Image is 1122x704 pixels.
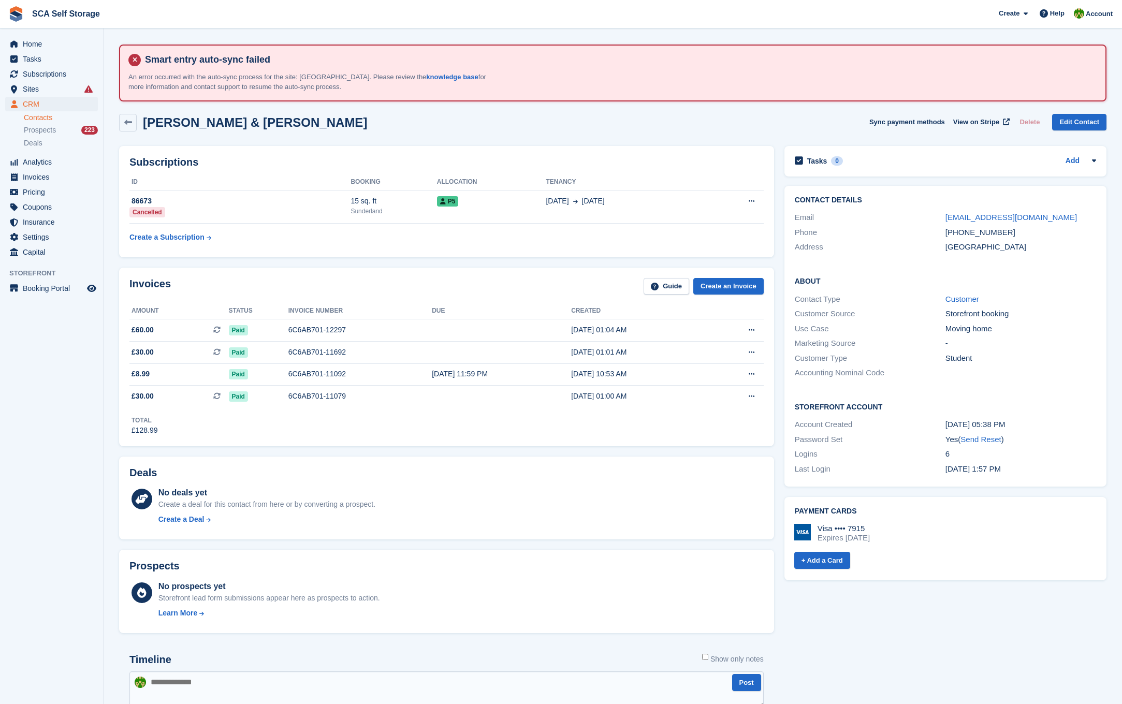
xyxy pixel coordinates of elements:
a: Customer [945,295,979,303]
div: Address [795,241,945,253]
div: [PHONE_NUMBER] [945,227,1096,239]
div: 0 [831,156,843,166]
span: £30.00 [132,347,154,358]
div: 15 sq. ft [351,196,436,207]
div: 223 [81,126,98,135]
h2: Subscriptions [129,156,764,168]
p: An error occurred with the auto-sync process for the site: [GEOGRAPHIC_DATA]. Please review the f... [128,72,491,92]
span: Booking Portal [23,281,85,296]
h2: [PERSON_NAME] & [PERSON_NAME] [143,115,367,129]
div: [DATE] 05:38 PM [945,419,1096,431]
img: Sam Chapman [135,677,146,688]
div: [DATE] 01:00 AM [571,391,709,402]
h4: Smart entry auto-sync failed [141,54,1097,66]
span: Tasks [23,52,85,66]
span: Settings [23,230,85,244]
span: Invoices [23,170,85,184]
span: £60.00 [132,325,154,335]
span: Home [23,37,85,51]
img: stora-icon-8386f47178a22dfd0bd8f6a31ec36ba5ce8667c1dd55bd0f319d3a0aa187defe.svg [8,6,24,22]
a: Contacts [24,113,98,123]
div: Account Created [795,419,945,431]
h2: Tasks [807,156,827,166]
div: Sunderland [351,207,436,216]
div: [DATE] 10:53 AM [571,369,709,379]
th: Due [432,303,571,319]
a: Add [1066,155,1080,167]
div: Last Login [795,463,945,475]
a: menu [5,67,98,81]
div: Storefront lead form submissions appear here as prospects to action. [158,593,380,604]
span: Paid [229,347,248,358]
button: Sync payment methods [869,114,945,131]
div: Expires [DATE] [818,533,870,542]
div: Logins [795,448,945,460]
a: SCA Self Storage [28,5,104,22]
span: £30.00 [132,391,154,402]
div: No deals yet [158,487,375,499]
h2: Invoices [129,278,171,295]
h2: Contact Details [795,196,1096,204]
a: menu [5,82,98,96]
a: Create a Deal [158,514,375,525]
th: Created [571,303,709,319]
h2: Deals [129,467,157,479]
h2: Timeline [129,654,171,666]
div: Customer Source [795,308,945,320]
a: menu [5,281,98,296]
input: Show only notes [702,654,708,660]
a: Prospects 223 [24,125,98,136]
a: menu [5,245,98,259]
a: Learn More [158,608,380,619]
span: Coupons [23,200,85,214]
div: Email [795,212,945,224]
span: Capital [23,245,85,259]
span: Prospects [24,125,56,135]
span: Account [1086,9,1113,19]
div: 6C6AB701-11692 [288,347,432,358]
a: [EMAIL_ADDRESS][DOMAIN_NAME] [945,213,1077,222]
span: ( ) [958,435,1003,444]
div: Student [945,353,1096,364]
div: - [945,338,1096,349]
span: Create [999,8,1019,19]
div: Customer Type [795,353,945,364]
div: Yes [945,434,1096,446]
a: menu [5,37,98,51]
a: Guide [644,278,689,295]
a: menu [5,215,98,229]
div: [DATE] 01:04 AM [571,325,709,335]
a: Deals [24,138,98,149]
span: View on Stripe [953,117,999,127]
div: Total [132,416,158,425]
th: Invoice number [288,303,432,319]
th: Status [229,303,288,319]
a: knowledge base [426,73,478,81]
span: Storefront [9,268,103,278]
time: 2025-06-20 12:57:52 UTC [945,464,1001,473]
span: Paid [229,391,248,402]
h2: Payment cards [795,507,1096,516]
div: Visa •••• 7915 [818,524,870,533]
div: Password Set [795,434,945,446]
h2: Storefront Account [795,401,1096,412]
i: Smart entry sync failures have occurred [84,85,93,93]
div: 6 [945,448,1096,460]
div: Create a deal for this contact from here or by converting a prospect. [158,499,375,510]
span: Deals [24,138,42,148]
div: No prospects yet [158,580,380,593]
div: Create a Deal [158,514,205,525]
span: Help [1050,8,1065,19]
th: ID [129,174,351,190]
button: Post [732,674,761,691]
span: [DATE] [546,196,569,207]
div: 6C6AB701-11092 [288,369,432,379]
div: £128.99 [132,425,158,436]
img: Visa Logo [794,524,811,540]
a: Edit Contact [1052,114,1106,131]
div: Use Case [795,323,945,335]
th: Amount [129,303,229,319]
div: 6C6AB701-11079 [288,391,432,402]
th: Tenancy [546,174,705,190]
label: Show only notes [702,654,764,665]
